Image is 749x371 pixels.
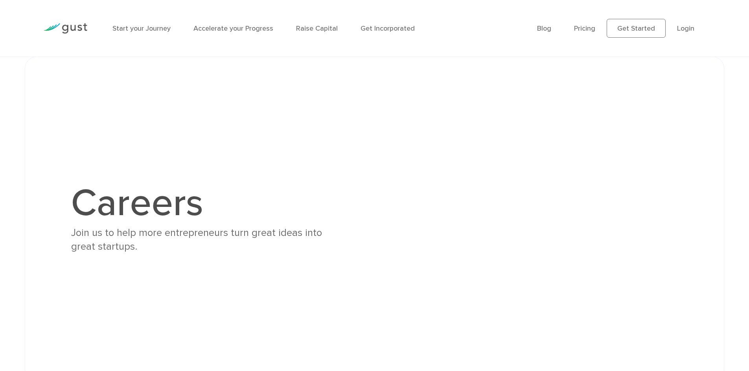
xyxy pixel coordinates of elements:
[112,24,171,33] a: Start your Journey
[361,24,415,33] a: Get Incorporated
[677,24,694,33] a: Login
[71,226,342,254] div: Join us to help more entrepreneurs turn great ideas into great startups.
[43,23,87,34] img: Gust Logo
[607,19,666,38] a: Get Started
[71,185,342,222] h1: Careers
[296,24,338,33] a: Raise Capital
[537,24,551,33] a: Blog
[193,24,273,33] a: Accelerate your Progress
[574,24,595,33] a: Pricing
